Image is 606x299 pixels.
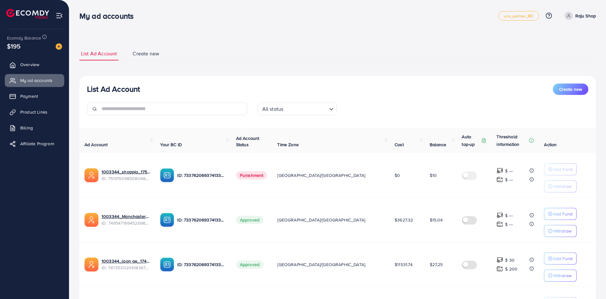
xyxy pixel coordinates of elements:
p: $ 200 [505,265,517,273]
a: Billing [5,121,64,134]
p: ID: 7337620693741338625 [177,171,226,179]
img: top-up amount [497,167,503,174]
span: $11531.74 [395,261,413,268]
span: uce_partner_BD [504,14,533,18]
a: Product Links [5,106,64,118]
p: Threshold information [497,133,528,148]
img: ic-ads-acc.e4c84228.svg [84,258,98,271]
p: Raju Shop [575,12,596,20]
img: ic-ads-acc.e4c84228.svg [84,213,98,227]
p: ID: 7337620693741338625 [177,216,226,224]
img: top-up amount [497,212,503,219]
span: Create new [559,86,582,92]
img: ic-ba-acc.ded83a64.svg [160,258,174,271]
span: List Ad Account [81,50,117,57]
span: Action [544,141,557,148]
p: $ --- [505,167,513,175]
span: $27.25 [430,261,443,268]
span: [GEOGRAPHIC_DATA]/[GEOGRAPHIC_DATA] [277,172,365,178]
img: ic-ba-acc.ded83a64.svg [160,213,174,227]
p: $ --- [505,176,513,184]
button: Add Fund [544,208,577,220]
button: Add Fund [544,163,577,175]
span: Create new [133,50,159,57]
span: All status [261,104,285,114]
p: Add Fund [553,255,572,262]
span: Approved [236,260,263,269]
h3: My ad accounts [79,11,139,21]
a: 1003344_shoppio_1750688962312 [102,169,150,175]
span: ID: 7473530204183674896 [102,265,150,271]
span: Overview [20,61,39,68]
a: Payment [5,90,64,103]
span: [GEOGRAPHIC_DATA]/[GEOGRAPHIC_DATA] [277,261,365,268]
a: Raju Shop [562,12,596,20]
button: Create new [553,84,588,95]
a: 1003344_Manchaster_1745175503024 [102,213,150,220]
span: Product Links [20,109,47,115]
img: logo [6,9,49,19]
span: Ad Account Status [236,135,259,148]
span: $15.04 [430,217,443,223]
span: Ad Account [84,141,108,148]
span: My ad accounts [20,77,53,84]
button: Withdraw [544,180,577,192]
span: Your BC ID [160,141,182,148]
img: menu [56,12,63,19]
p: $ --- [505,212,513,219]
span: Affiliate Program [20,140,54,147]
span: $0 [395,172,400,178]
p: ID: 7337620693741338625 [177,261,226,268]
span: ID: 7495471694526988304 [102,220,150,226]
span: Payment [20,93,38,99]
span: Punishment [236,171,267,179]
div: <span class='underline'>1003344_shoppio_1750688962312</span></br>7519150985080684551 [102,169,150,182]
button: Withdraw [544,225,577,237]
img: image [56,43,62,50]
span: [GEOGRAPHIC_DATA]/[GEOGRAPHIC_DATA] [277,217,365,223]
button: Add Fund [544,252,577,265]
span: Approved [236,216,263,224]
img: top-up amount [497,221,503,227]
img: top-up amount [497,265,503,272]
span: $195 [7,41,21,51]
img: ic-ba-acc.ded83a64.svg [160,168,174,182]
a: Affiliate Program [5,137,64,150]
p: Withdraw [553,272,572,279]
h3: List Ad Account [87,84,140,94]
span: Time Zone [277,141,298,148]
img: top-up amount [497,257,503,263]
p: Withdraw [553,227,572,235]
div: <span class='underline'>1003344_loon ae_1740066863007</span></br>7473530204183674896 [102,258,150,271]
span: Billing [20,125,33,131]
span: Ecomdy Balance [7,35,41,41]
p: Withdraw [553,183,572,190]
div: <span class='underline'>1003344_Manchaster_1745175503024</span></br>7495471694526988304 [102,213,150,226]
a: uce_partner_BD [498,11,539,21]
span: Balance [430,141,447,148]
a: My ad accounts [5,74,64,87]
img: ic-ads-acc.e4c84228.svg [84,168,98,182]
a: 1003344_loon ae_1740066863007 [102,258,150,264]
p: $ 30 [505,256,515,264]
img: top-up amount [497,176,503,183]
button: Withdraw [544,270,577,282]
span: $10 [430,172,437,178]
a: Overview [5,58,64,71]
p: Auto top-up [462,133,480,148]
p: $ --- [505,221,513,228]
p: Add Fund [553,210,572,218]
div: Search for option [258,103,337,115]
span: ID: 7519150985080684551 [102,175,150,182]
p: Add Fund [553,165,572,173]
span: Cost [395,141,404,148]
input: Search for option [285,103,326,114]
span: $3627.32 [395,217,413,223]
